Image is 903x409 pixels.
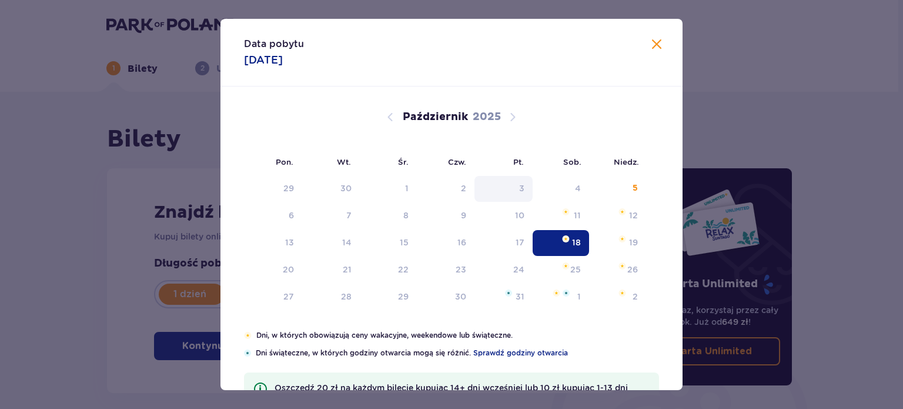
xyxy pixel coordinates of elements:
div: 26 [627,264,638,275]
img: Pomarańczowa gwiazdka [562,235,570,242]
p: Data pobytu [244,38,304,51]
div: 24 [513,264,524,275]
div: 3 [519,182,524,194]
div: 2 [633,291,638,302]
div: 27 [283,291,294,302]
td: sobota, 1 listopada 2025 [533,284,590,310]
div: 29 [398,291,409,302]
td: niedziela, 26 października 2025 [589,257,646,283]
div: 10 [515,210,524,221]
img: Pomarańczowa gwiazdka [618,290,626,297]
div: 7 [346,210,352,221]
div: 12 [629,210,638,221]
div: 29 [283,182,294,194]
td: Data niedostępna. sobota, 4 października 2025 [533,176,590,202]
div: 21 [343,264,352,275]
div: 14 [342,237,352,248]
div: 30 [340,182,352,194]
p: Dni świąteczne, w których godziny otwarcia mogą się różnić. [256,348,659,358]
div: 31 [516,291,524,302]
small: Niedz. [614,157,639,167]
td: Data niedostępna. niedziela, 5 października 2025 [589,176,646,202]
div: 28 [341,291,352,302]
div: 15 [400,237,409,248]
img: Pomarańczowa gwiazdka [618,208,626,215]
td: piątek, 10 października 2025 [474,203,533,229]
td: poniedziałek, 6 października 2025 [244,203,302,229]
td: Data niedostępna. wtorek, 30 września 2025 [302,176,360,202]
div: 2 [461,182,466,194]
p: Październik [403,110,468,124]
td: poniedziałek, 20 października 2025 [244,257,302,283]
img: Pomarańczowa gwiazdka [618,262,626,270]
div: 9 [461,210,466,221]
td: czwartek, 30 października 2025 [417,284,475,310]
td: czwartek, 9 października 2025 [417,203,475,229]
td: niedziela, 19 października 2025 [589,230,646,256]
img: Pomarańczowa gwiazdka [562,262,570,270]
img: Pomarańczowa gwiazdka [562,208,570,215]
td: niedziela, 12 października 2025 [589,203,646,229]
td: piątek, 31 października 2025 [474,284,533,310]
td: Data niedostępna. środa, 1 października 2025 [360,176,417,202]
button: Zamknij [650,38,664,52]
div: 11 [574,210,581,221]
a: Sprawdź godziny otwarcia [473,348,568,358]
small: Czw. [448,157,466,167]
td: wtorek, 7 października 2025 [302,203,360,229]
small: Pon. [276,157,293,167]
div: 8 [403,210,409,221]
td: wtorek, 14 października 2025 [302,230,360,256]
div: 6 [289,210,294,221]
div: 18 [572,237,581,248]
td: sobota, 11 października 2025 [533,203,590,229]
td: czwartek, 16 października 2025 [417,230,475,256]
div: 5 [633,182,638,194]
td: sobota, 25 października 2025 [533,257,590,283]
td: czwartek, 23 października 2025 [417,257,475,283]
td: poniedziałek, 13 października 2025 [244,230,302,256]
p: Oszczędź 20 zł na każdym bilecie kupując 14+ dni wcześniej lub 10 zł kupując 1-13 dni wcześniej! [275,382,650,405]
img: Niebieska gwiazdka [505,290,512,297]
div: 1 [405,182,409,194]
div: 20 [283,264,294,275]
img: Pomarańczowa gwiazdka [553,290,560,297]
td: środa, 15 października 2025 [360,230,417,256]
p: [DATE] [244,53,283,67]
div: 30 [455,291,466,302]
div: 17 [516,237,524,248]
td: piątek, 17 października 2025 [474,230,533,256]
img: Niebieska gwiazdka [244,350,251,357]
button: Następny miesiąc [506,110,520,124]
p: Dni, w których obowiązują ceny wakacyjne, weekendowe lub świąteczne. [256,330,659,341]
div: 1 [577,291,581,302]
td: Data zaznaczona. sobota, 18 października 2025 [533,230,590,256]
td: środa, 8 października 2025 [360,203,417,229]
img: Niebieska gwiazdka [563,290,570,297]
td: Data niedostępna. piątek, 3 października 2025 [474,176,533,202]
td: Data niedostępna. czwartek, 2 października 2025 [417,176,475,202]
small: Wt. [337,157,351,167]
small: Pt. [513,157,524,167]
div: 4 [575,182,581,194]
img: Pomarańczowa gwiazdka [618,235,626,242]
td: wtorek, 21 października 2025 [302,257,360,283]
button: Poprzedni miesiąc [383,110,397,124]
td: środa, 22 października 2025 [360,257,417,283]
small: Śr. [398,157,409,167]
div: 23 [456,264,466,275]
small: Sob. [563,157,581,167]
div: 25 [570,264,581,275]
p: 2025 [473,110,501,124]
div: 16 [457,237,466,248]
td: wtorek, 28 października 2025 [302,284,360,310]
td: środa, 29 października 2025 [360,284,417,310]
div: 13 [285,237,294,248]
td: poniedziałek, 27 października 2025 [244,284,302,310]
td: Data niedostępna. poniedziałek, 29 września 2025 [244,176,302,202]
div: 19 [629,237,638,248]
td: piątek, 24 października 2025 [474,257,533,283]
td: niedziela, 2 listopada 2025 [589,284,646,310]
div: 22 [398,264,409,275]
